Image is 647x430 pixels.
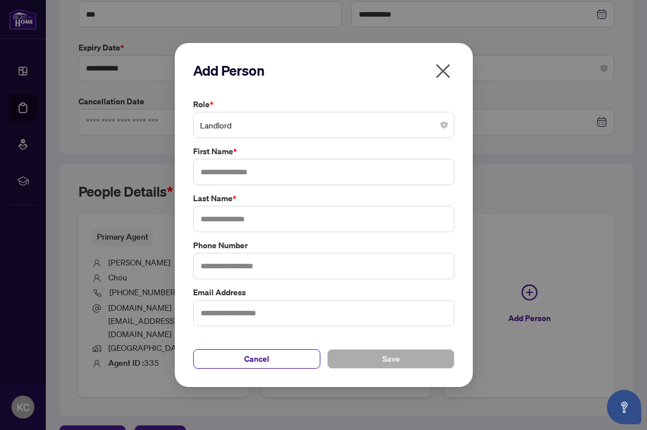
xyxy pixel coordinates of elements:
[434,62,452,80] span: close
[607,390,641,424] button: Open asap
[193,61,454,80] h2: Add Person
[193,349,320,369] button: Cancel
[327,349,454,369] button: Save
[193,239,454,252] label: Phone Number
[200,114,448,136] span: Landlord
[193,145,454,158] label: First Name
[193,286,454,299] label: Email Address
[441,122,448,128] span: close-circle
[193,98,454,111] label: Role
[244,350,269,368] span: Cancel
[193,192,454,205] label: Last Name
